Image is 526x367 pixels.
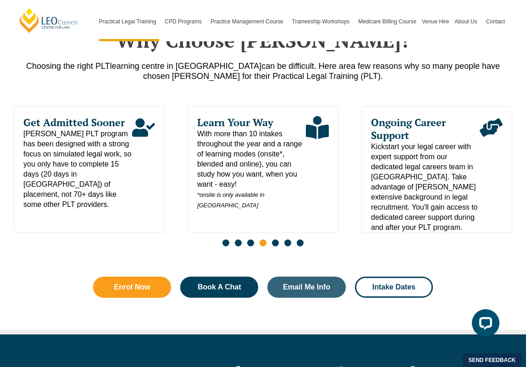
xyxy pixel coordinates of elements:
[480,116,503,233] div: Read More
[93,277,171,298] a: Enrol Now
[306,116,329,211] div: Read More
[180,277,258,298] a: Book A Chat
[371,142,480,233] span: Kickstart your legal career with expert support from our dedicated legal careers team in [GEOGRAP...
[198,284,241,291] span: Book A Chat
[23,129,132,210] span: [PERSON_NAME] PLT program has been designed with a strong focus on simulated legal work, so you o...
[114,284,150,291] span: Enrol Now
[272,239,279,246] span: Go to slide 5
[197,116,306,129] span: Learn Your Way
[18,7,79,33] a: [PERSON_NAME] Centre for Law
[14,29,512,52] h2: Why Choose [PERSON_NAME]?
[452,2,483,41] a: About Us
[355,2,419,41] a: Medicare Billing Course
[162,2,208,41] a: CPD Programs
[110,61,261,71] span: learning centre in [GEOGRAPHIC_DATA]
[96,2,162,41] a: Practical Legal Training
[361,106,512,233] div: 6 / 7
[132,116,155,210] div: Read More
[355,277,433,298] a: Intake Dates
[419,2,452,41] a: Venue Hire
[289,2,355,41] a: Traineeship Workshops
[222,239,229,246] span: Go to slide 1
[14,106,165,233] div: 4 / 7
[372,284,415,291] span: Intake Dates
[188,106,338,233] div: 5 / 7
[261,61,351,71] span: can be difficult. Here are
[26,61,110,71] span: Choosing the right PLT
[235,239,242,246] span: Go to slide 2
[284,239,291,246] span: Go to slide 6
[197,191,265,209] em: *onsite is only available in [GEOGRAPHIC_DATA]
[371,116,480,142] span: Ongoing Career Support
[14,61,512,81] p: a few reasons why so many people have chosen [PERSON_NAME] for their Practical Legal Training (PLT).
[197,129,306,211] span: With more than 10 intakes throughout the year and a range of learning modes (onsite*, blended and...
[208,2,289,41] a: Practice Management Course
[260,239,266,246] span: Go to slide 4
[14,106,512,251] div: Slides
[465,306,503,344] iframe: LiveChat chat widget
[483,2,508,41] a: Contact
[297,239,304,246] span: Go to slide 7
[247,239,254,246] span: Go to slide 3
[283,284,330,291] span: Email Me Info
[267,277,345,298] a: Email Me Info
[23,116,132,129] span: Get Admitted Sooner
